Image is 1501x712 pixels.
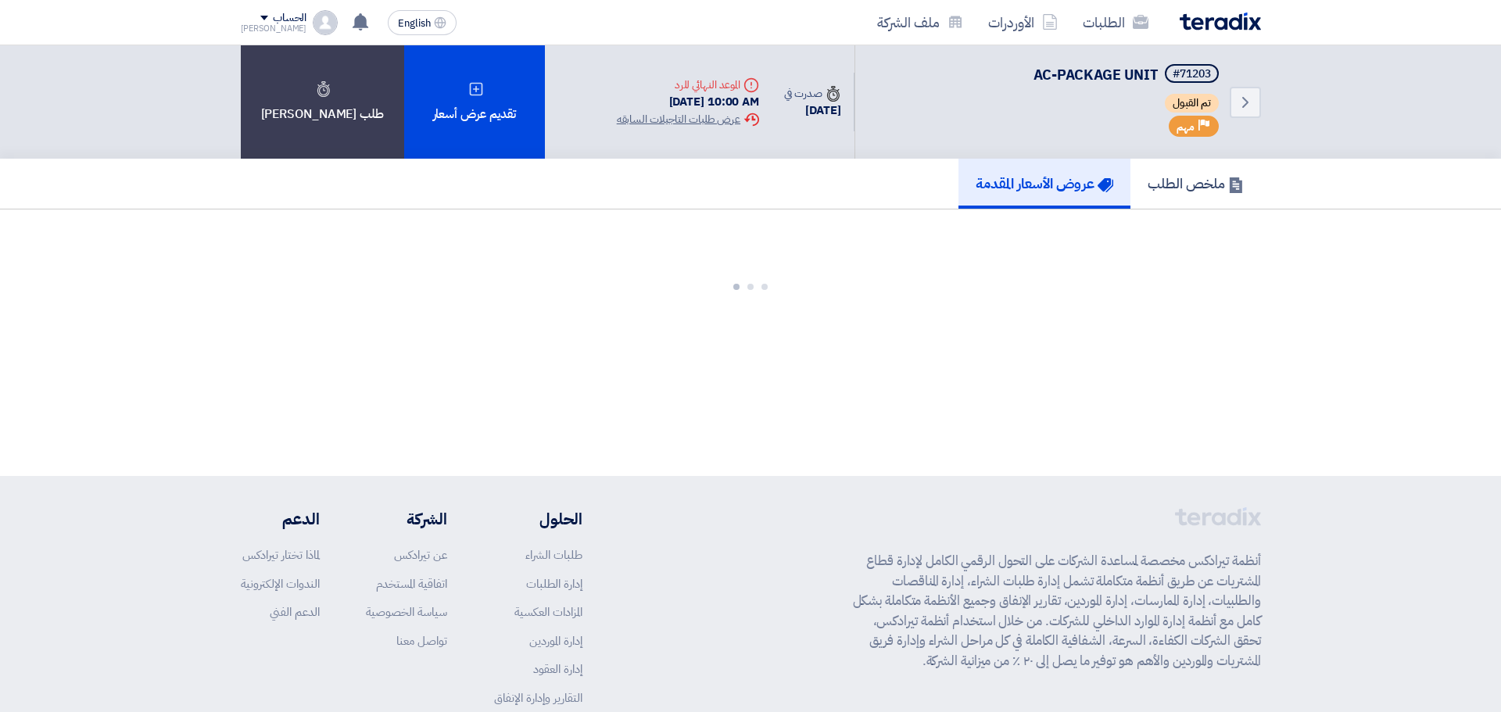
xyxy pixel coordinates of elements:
a: لماذا تختار تيرادكس [242,546,320,564]
span: مهم [1177,120,1195,134]
div: [DATE] 10:00 AM [617,93,759,111]
span: AC-PACKAGE UNIT [1034,64,1159,85]
a: الدعم الفني [270,603,320,621]
div: [PERSON_NAME] [241,24,307,33]
a: عروض الأسعار المقدمة [958,159,1130,209]
span: English [398,18,431,29]
a: طلبات الشراء [525,546,582,564]
li: الشركة [366,507,447,531]
div: الموعد النهائي للرد [617,77,759,93]
a: ملف الشركة [865,4,976,41]
a: ملخص الطلب [1130,159,1261,209]
a: المزادات العكسية [514,603,582,621]
img: Teradix logo [1180,13,1261,30]
li: الدعم [241,507,320,531]
a: عن تيرادكس [394,546,447,564]
h5: ملخص الطلب [1148,174,1244,192]
div: [DATE] [784,102,840,120]
a: الطلبات [1070,4,1161,41]
a: التقارير وإدارة الإنفاق [494,689,582,707]
a: اتفاقية المستخدم [376,575,447,592]
div: الحساب [273,12,306,25]
div: #71203 [1173,69,1211,80]
div: طلب [PERSON_NAME] [241,45,404,159]
button: English [388,10,457,35]
a: الأوردرات [976,4,1070,41]
a: سياسة الخصوصية [366,603,447,621]
div: صدرت في [784,85,840,102]
p: أنظمة تيرادكس مخصصة لمساعدة الشركات على التحول الرقمي الكامل لإدارة قطاع المشتريات عن طريق أنظمة ... [853,551,1261,671]
div: تقديم عرض أسعار [404,45,545,159]
a: إدارة العقود [533,660,582,678]
h5: عروض الأسعار المقدمة [976,174,1113,192]
a: إدارة الطلبات [526,575,582,592]
img: profile_test.png [313,10,338,35]
li: الحلول [494,507,582,531]
a: تواصل معنا [396,632,447,649]
h5: AC-PACKAGE UNIT [1034,64,1222,86]
div: عرض طلبات التاجيلات السابقه [617,111,759,127]
span: تم القبول [1165,94,1219,113]
a: إدارة الموردين [529,632,582,649]
a: الندوات الإلكترونية [241,575,320,592]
